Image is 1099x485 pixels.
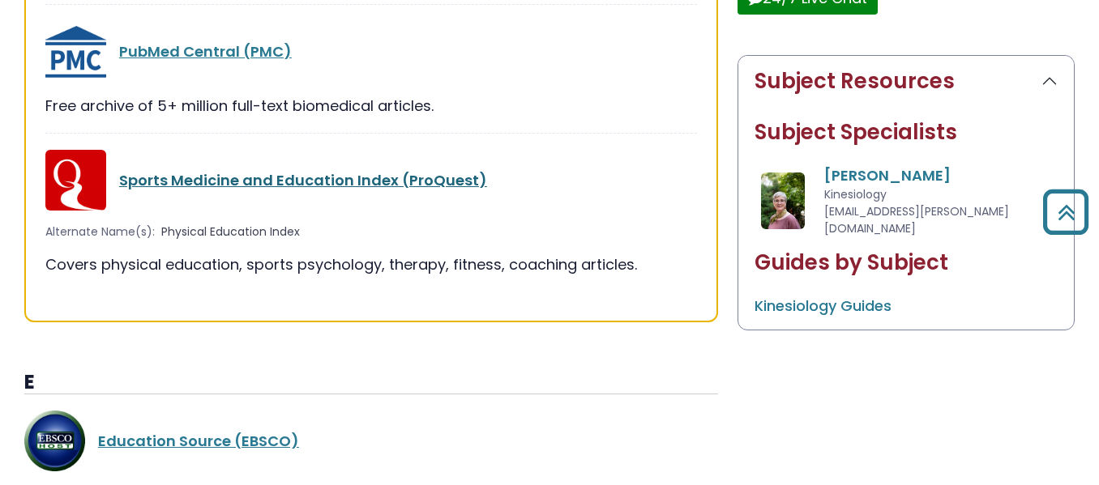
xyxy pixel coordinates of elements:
h2: Guides by Subject [755,250,1058,275]
div: Free archive of 5+ million full-text biomedical articles. [45,95,697,117]
span: Physical Education Index [161,223,300,240]
a: Back to Top [1037,197,1095,227]
span: [EMAIL_ADDRESS][PERSON_NAME][DOMAIN_NAME] [824,203,1009,236]
a: Education Source (EBSCO) [98,431,299,451]
img: Francene Lewis [761,172,806,229]
div: Covers physical education, sports psychology, therapy, fitness, coaching articles. [45,253,697,275]
span: Kinesiology [824,186,887,202]
a: Kinesiology Guides [755,296,892,316]
h2: Subject Specialists [755,120,1058,145]
a: Sports Medicine and Education Index (ProQuest) [119,170,487,190]
a: PubMed Central (PMC) [119,41,292,62]
a: [PERSON_NAME] [824,165,951,185]
h3: E [24,371,718,395]
span: Alternate Name(s): [45,223,155,240]
button: Subject Resources [738,56,1074,107]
